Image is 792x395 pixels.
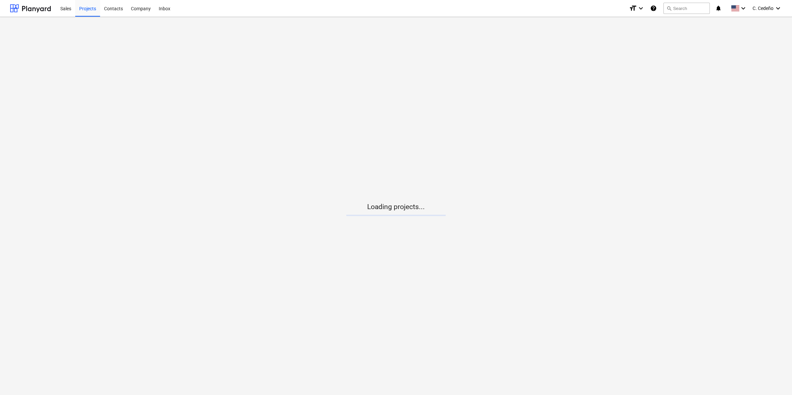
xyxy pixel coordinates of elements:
i: Knowledge base [650,4,657,12]
button: Search [663,3,710,14]
p: Loading projects... [346,202,446,212]
span: C. Cedeño [753,6,773,11]
i: keyboard_arrow_down [774,4,782,12]
i: keyboard_arrow_down [739,4,747,12]
span: search [666,6,672,11]
i: notifications [715,4,722,12]
i: format_size [629,4,637,12]
i: keyboard_arrow_down [637,4,645,12]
